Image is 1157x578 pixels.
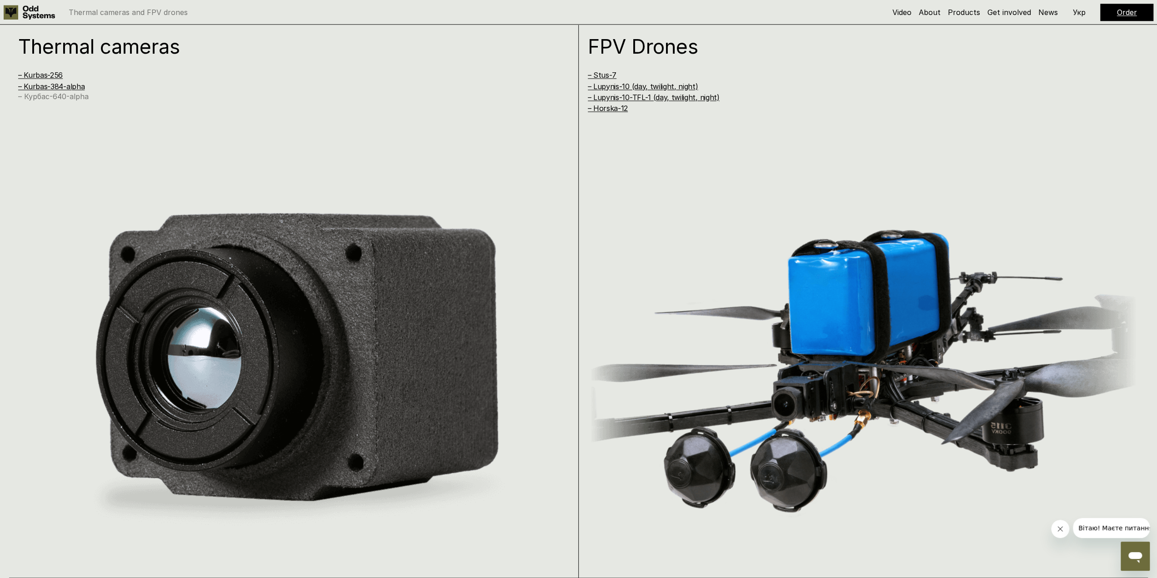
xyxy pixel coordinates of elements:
p: Укр [1073,9,1086,16]
a: – Lupynis-10-TFL-1 (day, twilight, night) [588,93,720,102]
a: – Lupynis-10 (day, twilight, night) [588,82,698,91]
a: – Kurbas-256 [18,70,63,80]
h1: FPV Drones [588,36,1106,56]
a: Get involved [987,8,1031,17]
a: News [1038,8,1058,17]
a: Products [948,8,980,17]
span: Вітаю! Маєте питання? [5,6,83,14]
p: Thermal cameras and FPV drones [69,9,188,16]
a: About [919,8,941,17]
a: Order [1117,8,1137,17]
iframe: Close message [1051,520,1069,538]
iframe: Message from company [1073,518,1150,538]
a: Video [892,8,912,17]
a: – Курбас-640-alpha [18,92,89,101]
a: – Horska-12 [588,104,628,113]
h1: Thermal cameras [18,36,536,56]
a: – Kurbas-384-alpha [18,82,85,91]
iframe: Button to launch messaging window [1121,542,1150,571]
a: – Stus-7 [588,70,616,80]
